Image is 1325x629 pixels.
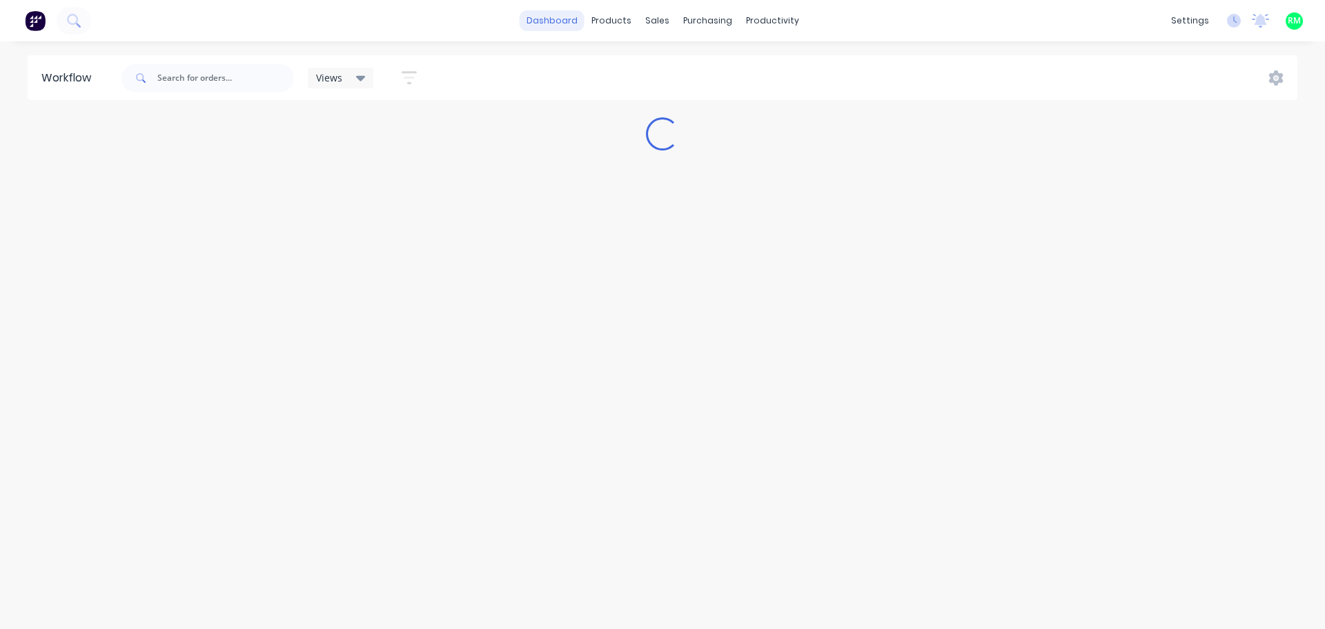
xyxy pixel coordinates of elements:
img: Factory [25,10,46,31]
span: Views [316,70,342,85]
input: Search for orders... [157,64,294,92]
div: settings [1164,10,1216,31]
div: Workflow [41,70,98,86]
div: purchasing [676,10,739,31]
div: sales [638,10,676,31]
div: products [585,10,638,31]
div: productivity [739,10,806,31]
a: dashboard [520,10,585,31]
span: RM [1288,14,1301,27]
